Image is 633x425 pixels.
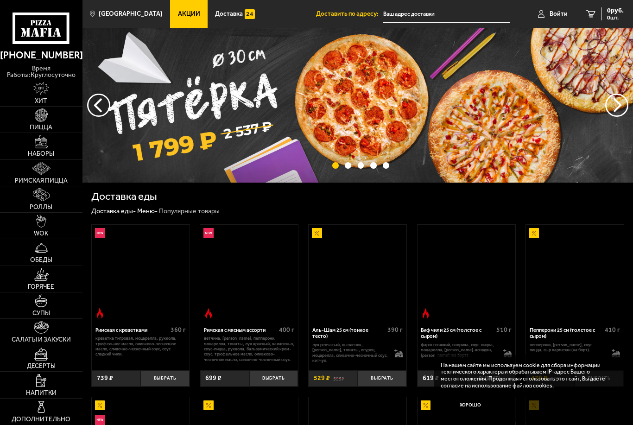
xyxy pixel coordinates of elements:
span: 699 ₽ [205,375,222,381]
img: Акционный [95,400,105,410]
div: Биф чили 25 см (толстое с сыром) [421,327,494,340]
div: Римская с креветками [95,327,168,334]
button: точки переключения [383,162,389,169]
img: Новинка [95,415,105,425]
span: Пицца [30,124,52,131]
img: Острое блюдо [421,308,430,318]
div: Пепперони 25 см (толстое с сыром) [530,327,602,340]
span: Салаты и закуски [12,336,71,343]
p: креветка тигровая, моцарелла, руккола, трюфельное масло, оливково-чесночное масло, сливочно-чесно... [95,336,186,357]
button: предыдущий [605,94,628,117]
img: Акционный [312,228,322,238]
a: АкционныйАль-Шам 25 см (тонкое тесто) [309,225,406,321]
a: НовинкаОстрое блюдоРимская с мясным ассорти [200,225,298,321]
input: Ваш адрес доставки [383,6,510,23]
span: 360 г [171,326,186,334]
span: 619 ₽ [423,375,439,381]
span: Супы [32,310,50,317]
img: Новинка [203,228,213,238]
span: Войти [550,11,568,17]
img: Острое блюдо [203,308,213,318]
span: Обеды [30,257,52,263]
button: точки переключения [358,162,364,169]
span: Напитки [26,390,57,396]
img: Акционный [529,228,539,238]
s: 595 ₽ [333,375,344,381]
span: 529 ₽ [314,375,330,381]
a: Меню- [137,207,158,215]
a: Доставка еды- [91,207,136,215]
button: точки переключения [332,162,339,169]
span: Роллы [30,204,52,210]
div: Популярные товары [159,207,220,216]
span: [GEOGRAPHIC_DATA] [99,11,163,17]
span: 0 руб. [607,7,624,14]
span: 0 шт. [607,15,624,20]
p: ветчина, [PERSON_NAME], пепперони, моцарелла, томаты, лук красный, халапеньо, соус-пицца, руккола... [204,336,294,362]
span: Дополнительно [12,416,70,423]
div: Аль-Шам 25 см (тонкое тесто) [312,327,385,340]
span: Горячее [28,284,54,290]
a: Острое блюдоБиф чили 25 см (толстое с сыром) [418,225,515,321]
button: Выбрать [249,370,298,387]
h1: Доставка еды [91,191,157,202]
p: На нашем сайте мы используем cookie для сбора информации технического характера и обрабатываем IP... [441,362,612,389]
img: 15daf4d41897b9f0e9f617042186c801.svg [245,9,254,19]
button: следующий [87,94,110,117]
span: Доставка [215,11,243,17]
span: 390 г [387,326,403,334]
span: Доставить по адресу: [316,11,383,17]
p: фарш говяжий, паприка, соус-пицца, моцарелла, [PERSON_NAME]-кочудян, [PERSON_NAME] (на борт). [421,342,496,358]
span: Римская пицца [15,178,68,184]
p: лук репчатый, цыпленок, [PERSON_NAME], томаты, огурец, моцарелла, сливочно-чесночный соус, кетчуп. [312,342,388,363]
span: Хит [35,98,47,104]
img: Акционный [203,400,213,410]
a: НовинкаОстрое блюдоРимская с креветками [92,225,190,321]
button: точки переключения [345,162,351,169]
span: 400 г [279,326,294,334]
div: Римская с мясным ассорти [204,327,277,334]
span: 739 ₽ [97,375,113,381]
img: Акционный [421,400,430,410]
span: Акции [178,11,200,17]
button: Выбрать [140,370,189,387]
button: Выбрать [358,370,406,387]
button: точки переключения [370,162,377,169]
span: Наборы [28,151,54,157]
span: 410 г [605,326,620,334]
span: Десерты [27,363,56,369]
span: WOK [34,230,48,237]
button: Хорошо [441,395,500,415]
p: пепперони, [PERSON_NAME], соус-пицца, сыр пармезан (на борт). [530,342,605,353]
img: Острое блюдо [95,308,105,318]
span: 510 г [496,326,512,334]
a: АкционныйПепперони 25 см (толстое с сыром) [526,225,624,321]
img: Новинка [95,228,105,238]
